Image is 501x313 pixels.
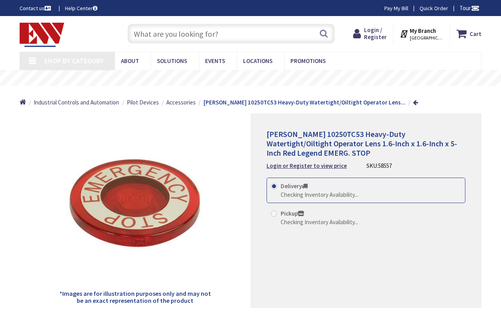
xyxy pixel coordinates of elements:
strong: Cart [470,27,481,41]
span: Tour [460,4,479,12]
img: Eaton 10250TC53 Heavy-Duty Watertight/Oiltight Operator Lens 1.6-Inch x 1.6-Inch x 5-Inch Red Leg... [57,127,214,284]
span: About [121,57,139,65]
input: What are you looking for? [128,24,335,43]
a: Quick Order [420,4,448,12]
span: Solutions [157,57,187,65]
span: Industrial Controls and Automation [34,99,119,106]
a: Login / Register [353,27,387,41]
span: Locations [243,57,272,65]
a: Help Center [65,4,97,12]
strong: [PERSON_NAME] 10250TC53 Heavy-Duty Watertight/Oiltight Operator Lens... [204,99,405,106]
span: Promotions [290,57,326,65]
span: Accessories [166,99,196,106]
rs-layer: Free Same Day Pickup at 19 Locations [186,74,329,83]
a: Industrial Controls and Automation [34,98,119,106]
span: Shop By Category [44,56,104,65]
div: SKU: [366,162,392,170]
h5: *Images are for illustration purposes only and may not be an exact representation of the product [56,290,213,304]
span: Pilot Devices [127,99,159,106]
span: Events [205,57,225,65]
div: Checking Inventory Availability... [281,218,358,226]
span: [PERSON_NAME] 10250TC53 Heavy-Duty Watertight/Oiltight Operator Lens 1.6-Inch x 1.6-Inch x 5-Inch... [267,129,457,158]
a: Pay My Bill [384,4,408,12]
div: Checking Inventory Availability... [281,191,358,199]
img: Electrical Wholesalers, Inc. [20,23,64,47]
a: Contact us [20,4,52,12]
span: 58557 [378,162,392,169]
a: Cart [456,27,481,41]
a: Login or Register to view price [267,162,347,170]
span: Login / Register [364,26,387,41]
a: Accessories [166,98,196,106]
span: [GEOGRAPHIC_DATA], [GEOGRAPHIC_DATA] [410,35,443,41]
a: Pilot Devices [127,98,159,106]
div: My Branch [GEOGRAPHIC_DATA], [GEOGRAPHIC_DATA] [400,27,443,41]
strong: My Branch [410,27,436,34]
strong: Delivery [281,182,308,190]
strong: Pickup [281,210,304,217]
